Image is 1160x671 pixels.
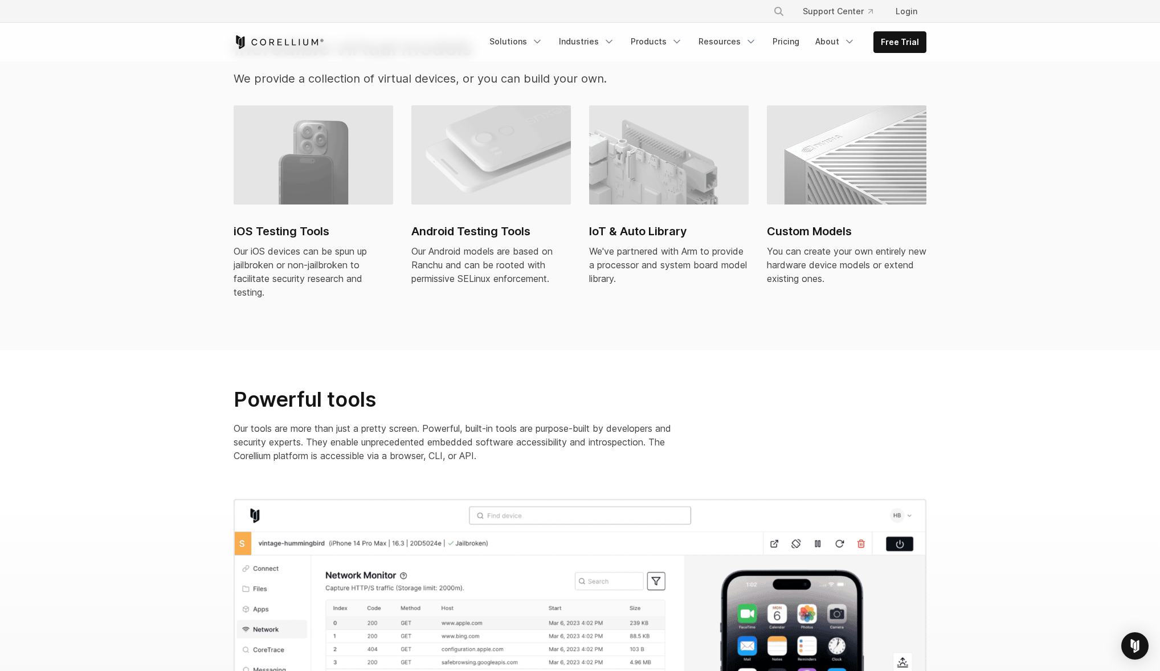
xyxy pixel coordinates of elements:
[887,1,926,22] a: Login
[234,422,689,463] p: Our tools are more than just a pretty screen. Powerful, built-in tools are purpose-built by devel...
[794,1,882,22] a: Support Center
[234,105,393,204] img: iPhone virtual machine and devices
[874,32,926,52] a: Free Trial
[234,70,688,87] p: We provide a collection of virtual devices, or you can build your own.
[1121,632,1149,660] div: Open Intercom Messenger
[589,105,749,299] a: IoT & Auto Library IoT & Auto Library We've partnered with Arm to provide a processor and system ...
[589,105,749,204] img: IoT & Auto Library
[767,223,926,240] h2: Custom Models
[234,35,324,49] a: Corellium Home
[411,105,571,299] a: Android virtual machine and devices Android Testing Tools Our Android models are based on Ranchu ...
[411,105,571,204] img: Android virtual machine and devices
[766,31,806,52] a: Pricing
[767,244,926,285] div: You can create your own entirely new hardware device models or extend existing ones.
[411,244,571,285] div: Our Android models are based on Ranchu and can be rooted with permissive SELinux enforcement.
[769,1,789,22] button: Search
[759,1,926,22] div: Navigation Menu
[234,244,393,299] div: Our iOS devices can be spun up jailbroken or non-jailbroken to facilitate security research and t...
[808,31,862,52] a: About
[767,105,926,299] a: Custom Models Custom Models You can create your own entirely new hardware device models or extend...
[589,223,749,240] h2: IoT & Auto Library
[483,31,926,53] div: Navigation Menu
[234,223,393,240] h2: iOS Testing Tools
[234,105,393,313] a: iPhone virtual machine and devices iOS Testing Tools Our iOS devices can be spun up jailbroken or...
[624,31,689,52] a: Products
[589,244,749,285] div: We've partnered with Arm to provide a processor and system board model library.
[411,223,571,240] h2: Android Testing Tools
[483,31,550,52] a: Solutions
[234,387,689,412] h2: Powerful tools
[692,31,763,52] a: Resources
[767,105,926,204] img: Custom Models
[552,31,622,52] a: Industries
